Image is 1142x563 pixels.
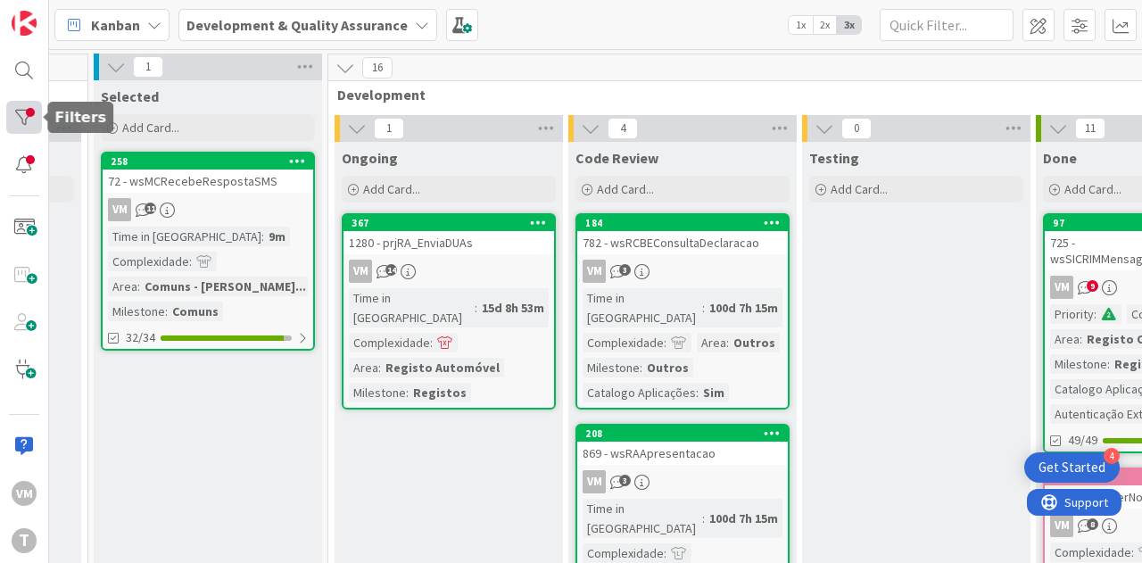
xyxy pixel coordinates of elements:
[108,277,137,296] div: Area
[664,333,666,352] span: :
[108,227,261,246] div: Time in [GEOGRAPHIC_DATA]
[699,383,729,402] div: Sim
[477,298,549,318] div: 15d 8h 53m
[108,198,131,221] div: VM
[349,383,406,402] div: Milestone
[54,109,106,126] h5: Filters
[1131,542,1134,562] span: :
[726,333,729,352] span: :
[577,442,788,465] div: 869 - wsRAApresentacao
[349,260,372,283] div: VM
[343,215,554,231] div: 367
[577,260,788,283] div: VM
[831,181,888,197] span: Add Card...
[583,383,696,402] div: Catalogo Aplicações
[349,358,378,377] div: Area
[575,213,790,410] a: 184782 - wsRCBEConsultaDeclaracaoVMTime in [GEOGRAPHIC_DATA]:100d 7h 15mComplexidade:Area:OutrosM...
[189,252,192,271] span: :
[705,298,782,318] div: 100d 7h 15m
[619,475,631,486] span: 3
[880,9,1014,41] input: Quick Filter...
[577,215,788,231] div: 184
[841,118,872,139] span: 0
[585,217,788,229] div: 184
[343,260,554,283] div: VM
[37,3,81,24] span: Support
[697,333,726,352] div: Area
[145,203,156,214] span: 11
[343,231,554,254] div: 1280 - prjRA_EnviaDUAs
[12,528,37,553] div: T
[103,153,313,170] div: 258
[583,333,664,352] div: Complexidade
[342,213,556,410] a: 3671280 - prjRA_EnviaDUAsVMTime in [GEOGRAPHIC_DATA]:15d 8h 53mComplexidade:Area:Registo Automóve...
[126,328,155,347] span: 32/34
[583,470,606,493] div: VM
[362,57,393,79] span: 16
[261,227,264,246] span: :
[1050,304,1094,324] div: Priority
[1050,514,1073,537] div: VM
[1050,542,1131,562] div: Complexidade
[1050,329,1080,349] div: Area
[789,16,813,34] span: 1x
[133,56,163,78] span: 1
[1080,329,1082,349] span: :
[363,181,420,197] span: Add Card...
[583,499,702,538] div: Time in [GEOGRAPHIC_DATA]
[103,170,313,193] div: 72 - wsMCRecebeRespostaSMS
[1064,181,1121,197] span: Add Card...
[1094,304,1096,324] span: :
[577,426,788,465] div: 208869 - wsRAApresentacao
[696,383,699,402] span: :
[642,358,693,377] div: Outros
[577,470,788,493] div: VM
[342,149,398,167] span: Ongoing
[729,333,780,352] div: Outros
[1107,354,1110,374] span: :
[705,509,782,528] div: 100d 7h 15m
[619,264,631,276] span: 3
[165,302,168,321] span: :
[103,153,313,193] div: 25872 - wsMCRecebeRespostaSMS
[349,288,475,327] div: Time in [GEOGRAPHIC_DATA]
[101,87,159,105] span: Selected
[1087,280,1098,292] span: 9
[168,302,223,321] div: Comuns
[352,217,554,229] div: 367
[583,260,606,283] div: VM
[343,215,554,254] div: 3671280 - prjRA_EnviaDUAs
[374,118,404,139] span: 1
[111,155,313,168] div: 258
[349,333,430,352] div: Complexidade
[409,383,471,402] div: Registos
[91,14,140,36] span: Kanban
[378,358,381,377] span: :
[664,543,666,563] span: :
[12,11,37,36] img: Visit kanbanzone.com
[103,198,313,221] div: VM
[608,118,638,139] span: 4
[577,231,788,254] div: 782 - wsRCBEConsultaDeclaracao
[12,481,37,506] div: VM
[583,358,640,377] div: Milestone
[381,358,504,377] div: Registo Automóvel
[1068,431,1097,450] span: 49/49
[1039,459,1105,476] div: Get Started
[101,152,315,351] a: 25872 - wsMCRecebeRespostaSMSVMTime in [GEOGRAPHIC_DATA]:9mComplexidade:Area:Comuns - [PERSON_NAM...
[1104,448,1120,464] div: 4
[640,358,642,377] span: :
[809,149,859,167] span: Testing
[186,16,408,34] b: Development & Quality Assurance
[1050,354,1107,374] div: Milestone
[140,277,310,296] div: Comuns - [PERSON_NAME]...
[385,264,397,276] span: 14
[577,215,788,254] div: 184782 - wsRCBEConsultaDeclaracao
[122,120,179,136] span: Add Card...
[702,509,705,528] span: :
[1087,518,1098,530] span: 8
[406,383,409,402] span: :
[108,252,189,271] div: Complexidade
[837,16,861,34] span: 3x
[137,277,140,296] span: :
